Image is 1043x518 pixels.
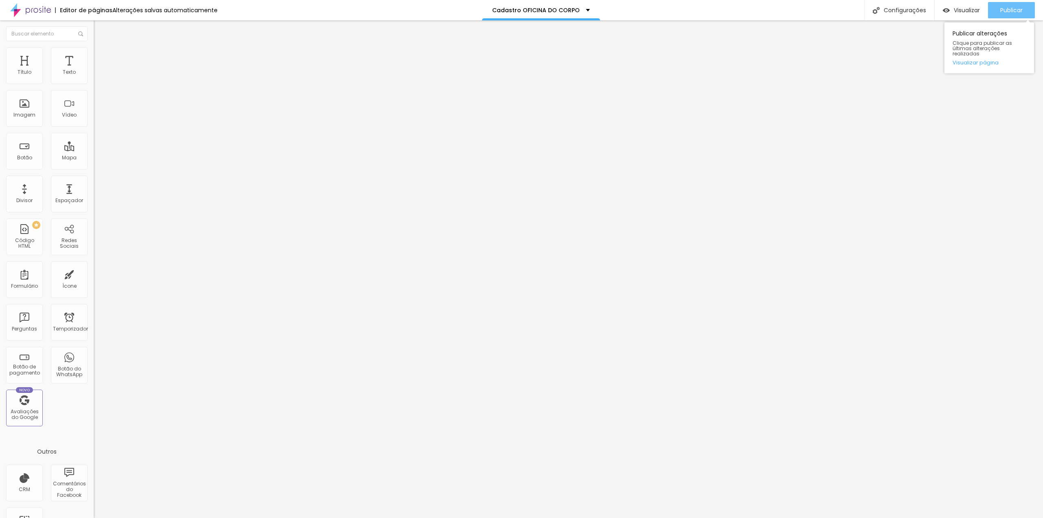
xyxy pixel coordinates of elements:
font: Código HTML [15,237,34,249]
font: CRM [19,486,30,493]
font: Visualizar [954,6,980,14]
font: Vídeo [62,111,77,118]
font: Alterações salvas automaticamente [112,6,218,14]
font: Editor de páginas [60,6,112,14]
font: Espaçador [55,197,83,204]
font: Botão de pagamento [9,363,40,376]
font: Avaliações do Google [11,408,39,421]
img: view-1.svg [943,7,950,14]
font: Mapa [62,154,77,161]
font: Publicar alterações [953,29,1007,37]
font: Divisor [16,197,33,204]
font: Configurações [884,6,926,14]
font: Outros [37,447,57,456]
img: Ícone [78,31,83,36]
img: Ícone [873,7,880,14]
font: Ícone [62,282,77,289]
font: Perguntas [12,325,37,332]
button: Publicar [988,2,1035,18]
font: Redes Sociais [60,237,79,249]
font: Clique para publicar as últimas alterações realizadas [953,40,1012,57]
font: Formulário [11,282,38,289]
input: Buscar elemento [6,26,88,41]
font: Texto [63,68,76,75]
font: Comentários do Facebook [53,480,86,499]
iframe: Editor [94,20,1043,518]
font: Temporizador [53,325,88,332]
font: Novo [19,388,30,392]
button: Visualizar [935,2,988,18]
font: Botão do WhatsApp [56,365,82,378]
font: Visualizar página [953,59,999,66]
a: Visualizar página [953,60,1026,65]
font: Publicar [1000,6,1023,14]
font: Imagem [13,111,35,118]
font: Título [18,68,31,75]
font: Cadastro OFICINA DO CORPO [492,6,580,14]
font: Botão [17,154,32,161]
